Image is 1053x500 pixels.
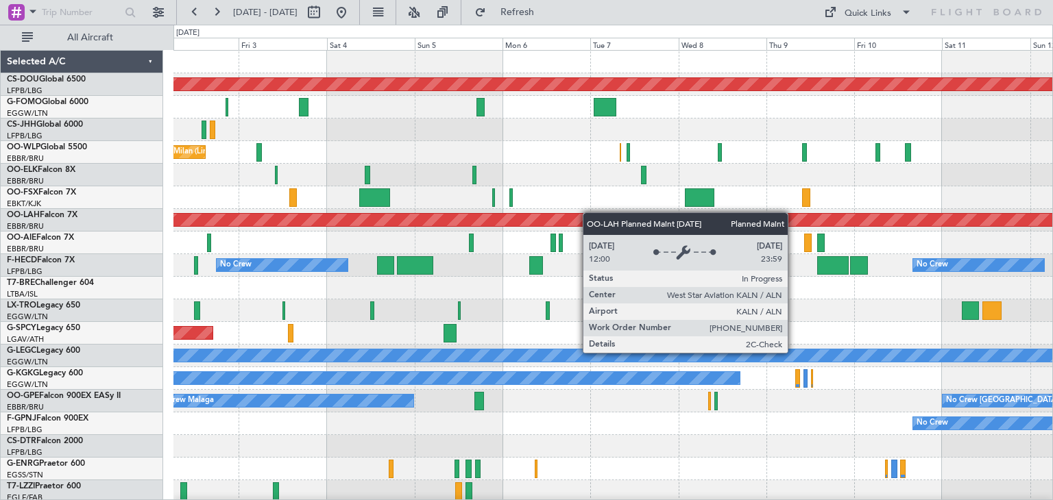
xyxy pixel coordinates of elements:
[7,324,80,332] a: G-SPCYLegacy 650
[7,188,38,197] span: OO-FSX
[679,38,766,50] div: Wed 8
[7,289,38,299] a: LTBA/ISL
[7,75,86,84] a: CS-DOUGlobal 6500
[327,38,415,50] div: Sat 4
[7,414,88,423] a: F-GPNJFalcon 900EX
[489,8,546,17] span: Refresh
[7,334,44,345] a: LGAV/ATH
[415,38,503,50] div: Sun 5
[7,324,36,332] span: G-SPCY
[468,1,550,23] button: Refresh
[7,211,40,219] span: OO-LAH
[15,27,149,49] button: All Aircraft
[7,347,80,355] a: G-LEGCLegacy 600
[590,38,678,50] div: Tue 7
[7,460,39,468] span: G-ENRG
[36,33,145,42] span: All Aircraft
[845,7,891,21] div: Quick Links
[7,301,36,310] span: LX-TRO
[7,256,75,264] a: F-HECDFalcon 7X
[7,279,35,287] span: T7-BRE
[917,413,948,434] div: No Crew
[7,234,36,242] span: OO-AIE
[7,234,74,242] a: OO-AIEFalcon 7X
[7,347,36,355] span: G-LEGC
[7,143,40,151] span: OO-WLP
[503,38,590,50] div: Mon 6
[7,244,44,254] a: EBBR/BRU
[7,98,88,106] a: G-FOMOGlobal 6000
[7,437,83,445] a: CS-DTRFalcon 2000
[7,176,44,186] a: EBBR/BRU
[7,392,121,400] a: OO-GPEFalcon 900EX EASy II
[7,221,44,232] a: EBBR/BRU
[7,369,83,377] a: G-KGKGLegacy 600
[7,199,41,209] a: EBKT/KJK
[7,153,44,164] a: EBBR/BRU
[854,38,942,50] div: Fri 10
[233,6,298,18] span: [DATE] - [DATE]
[917,255,948,275] div: No Crew
[7,301,80,310] a: LX-TROLegacy 650
[7,98,42,106] span: G-FOMO
[7,211,77,219] a: OO-LAHFalcon 7X
[7,108,48,118] a: EGGW/LTN
[7,470,43,480] a: EGSS/STN
[7,482,81,490] a: T7-LZZIPraetor 600
[7,75,39,84] span: CS-DOU
[942,38,1030,50] div: Sat 11
[151,38,239,50] div: Thu 2
[42,2,121,23] input: Trip Number
[7,143,87,151] a: OO-WLPGlobal 5500
[7,266,43,277] a: LFPB/LBG
[7,188,76,197] a: OO-FSXFalcon 7X
[7,414,36,423] span: F-GPNJ
[7,379,48,390] a: EGGW/LTN
[7,166,75,174] a: OO-ELKFalcon 8X
[7,369,39,377] span: G-KGKG
[7,482,35,490] span: T7-LZZI
[7,121,83,129] a: CS-JHHGlobal 6000
[7,425,43,435] a: LFPB/LBG
[7,357,48,367] a: EGGW/LTN
[154,390,214,411] div: No Crew Malaga
[7,131,43,141] a: LFPB/LBG
[7,312,48,322] a: EGGW/LTN
[7,392,39,400] span: OO-GPE
[7,447,43,458] a: LFPB/LBG
[7,437,36,445] span: CS-DTR
[7,402,44,412] a: EBBR/BRU
[7,460,85,468] a: G-ENRGPraetor 600
[239,38,326,50] div: Fri 3
[7,121,36,129] span: CS-JHH
[817,1,919,23] button: Quick Links
[7,279,94,287] a: T7-BREChallenger 604
[220,255,252,275] div: No Crew
[176,27,199,39] div: [DATE]
[7,86,43,96] a: LFPB/LBG
[766,38,854,50] div: Thu 9
[7,256,37,264] span: F-HECD
[7,166,38,174] span: OO-ELK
